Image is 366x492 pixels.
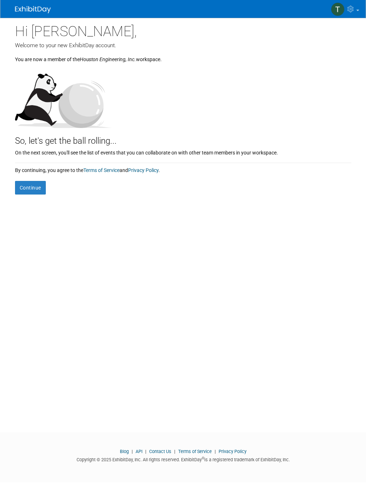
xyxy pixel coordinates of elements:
[143,449,148,454] span: |
[15,181,46,195] button: Continue
[120,449,129,454] a: Blog
[15,18,351,41] div: Hi [PERSON_NAME],
[213,449,218,454] span: |
[149,449,171,454] a: Contact Us
[15,6,51,13] img: ExhibitDay
[331,3,345,16] img: Tim Erickson
[130,449,135,454] span: |
[128,167,158,173] a: Privacy Policy
[15,49,351,63] div: You are now a member of the workspace.
[15,41,351,49] div: Welcome to your new ExhibitDay account.
[15,128,351,147] div: So, let's get the ball rolling...
[136,449,142,454] a: API
[83,167,119,173] a: Terms of Service
[178,449,212,454] a: Terms of Service
[15,163,351,174] div: By continuing, you agree to the and .
[219,449,247,454] a: Privacy Policy
[15,147,351,156] div: On the next screen, you'll see the list of events that you can collaborate on with other team mem...
[202,456,204,460] sup: ®
[15,67,112,128] img: Let's get the ball rolling
[80,56,136,62] i: Houston Engineering, Inc.
[172,449,177,454] span: |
